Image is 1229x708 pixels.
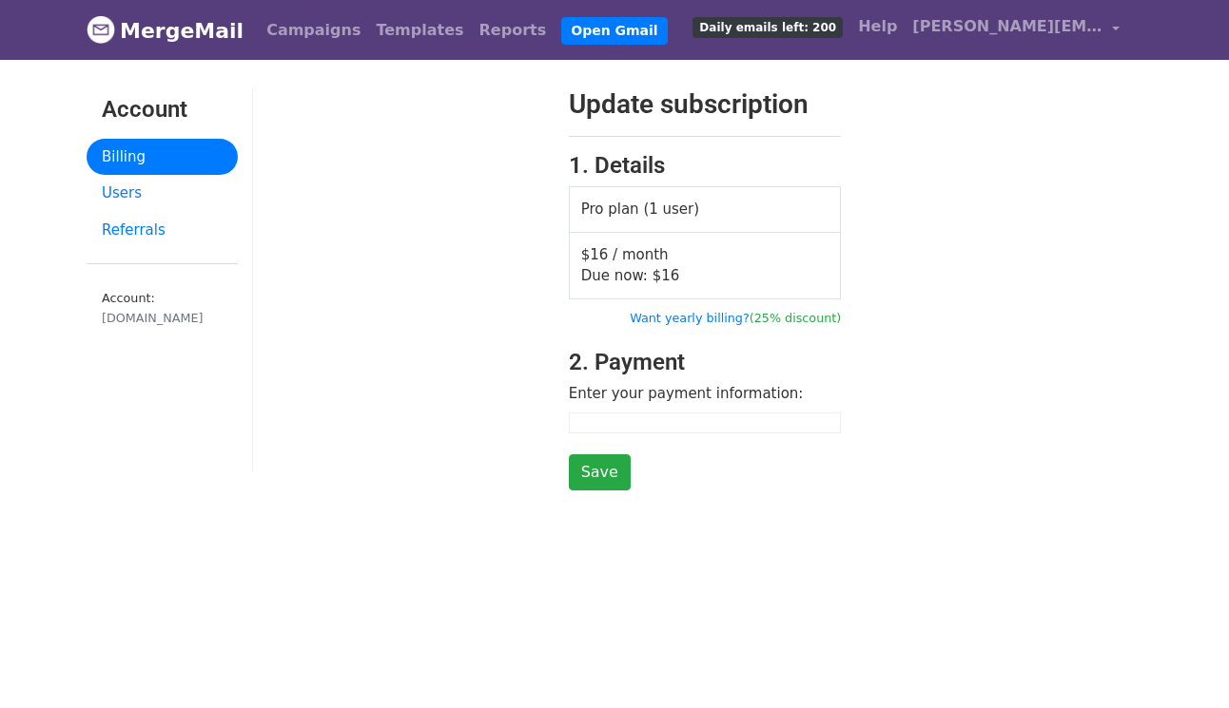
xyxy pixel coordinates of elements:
a: Referrals [87,212,238,249]
a: Help [850,8,905,46]
a: Users [87,175,238,212]
h3: Account [102,96,223,124]
h2: Update subscription [569,88,842,121]
span: 16 [661,267,679,284]
img: MergeMail logo [87,15,115,44]
label: Enter your payment information: [569,383,804,405]
h3: 2. Payment [569,349,842,376]
a: Want yearly billing?(25% discount) [630,311,841,325]
input: Save [569,454,631,490]
a: Reports [472,11,555,49]
a: Open Gmail [561,17,667,45]
span: Due now: $ [581,267,680,284]
a: Daily emails left: 200 [685,8,850,46]
span: Daily emails left: 200 [693,17,843,38]
a: Billing [87,139,238,176]
a: Templates [368,11,471,49]
span: (25% discount) [750,311,842,325]
h3: 1. Details [569,152,842,180]
td: Pro plan (1 user) [569,187,841,233]
a: Campaigns [259,11,368,49]
div: [DOMAIN_NAME] [102,309,223,327]
a: MergeMail [87,10,244,50]
span: [PERSON_NAME][EMAIL_ADDRESS][DOMAIN_NAME] [912,15,1102,38]
small: Account: [102,291,223,327]
td: $16 / month [569,232,841,298]
a: [PERSON_NAME][EMAIL_ADDRESS][DOMAIN_NAME] [905,8,1127,52]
